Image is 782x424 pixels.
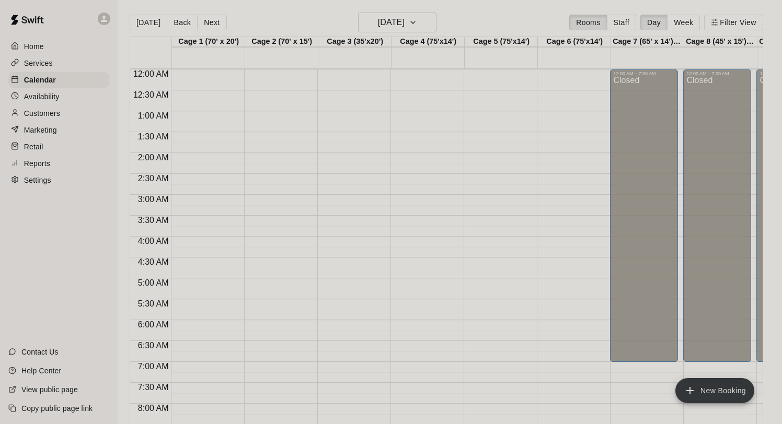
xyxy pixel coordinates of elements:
[130,15,167,30] button: [DATE]
[8,72,109,88] a: Calendar
[8,105,109,121] a: Customers
[8,122,109,138] a: Marketing
[378,15,405,30] h6: [DATE]
[684,37,757,47] div: Cage 8 (45' x 15') @ Mashlab Leander
[8,55,109,71] a: Services
[135,111,171,120] span: 1:00 AM
[24,58,53,68] p: Services
[667,15,700,30] button: Week
[21,384,78,395] p: View public page
[24,158,50,169] p: Reports
[135,278,171,287] span: 5:00 AM
[611,37,684,47] div: Cage 7 (65' x 14') @ Mashlab Leander
[8,39,109,54] a: Home
[8,139,109,155] a: Retail
[135,195,171,204] span: 3:00 AM
[24,108,60,119] p: Customers
[610,69,678,362] div: 12:00 AM – 7:00 AM: Closed
[318,37,392,47] div: Cage 3 (35'x20')
[172,37,245,47] div: Cage 1 (70' x 20')
[24,75,56,85] p: Calendar
[686,76,748,366] div: Closed
[392,37,465,47] div: Cage 4 (75'x14')
[135,383,171,392] span: 7:30 AM
[607,15,637,30] button: Staff
[704,15,763,30] button: Filter View
[21,403,93,414] p: Copy public page link
[538,37,611,47] div: Cage 6 (75'x14')
[8,156,109,171] a: Reports
[245,37,318,47] div: Cage 2 (70' x 15')
[613,71,675,76] div: 12:00 AM – 7:00 AM
[24,91,60,102] p: Availability
[131,90,171,99] span: 12:30 AM
[675,378,754,403] button: add
[135,257,171,266] span: 4:30 AM
[358,13,436,32] button: [DATE]
[24,41,44,52] p: Home
[135,299,171,308] span: 5:30 AM
[167,15,198,30] button: Back
[640,15,668,30] button: Day
[24,142,43,152] p: Retail
[21,366,61,376] p: Help Center
[24,175,51,185] p: Settings
[135,216,171,225] span: 3:30 AM
[21,347,59,357] p: Contact Us
[8,89,109,104] a: Availability
[135,362,171,371] span: 7:00 AM
[613,76,675,366] div: Closed
[135,341,171,350] span: 6:30 AM
[683,69,751,362] div: 12:00 AM – 7:00 AM: Closed
[135,174,171,183] span: 2:30 AM
[135,237,171,245] span: 4:00 AM
[131,69,171,78] span: 12:00 AM
[24,125,57,135] p: Marketing
[686,71,748,76] div: 12:00 AM – 7:00 AM
[135,132,171,141] span: 1:30 AM
[8,172,109,188] a: Settings
[465,37,538,47] div: Cage 5 (75'x14')
[197,15,226,30] button: Next
[569,15,607,30] button: Rooms
[135,404,171,413] span: 8:00 AM
[135,320,171,329] span: 6:00 AM
[135,153,171,162] span: 2:00 AM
